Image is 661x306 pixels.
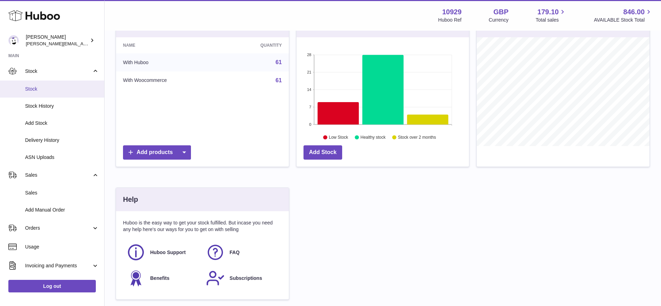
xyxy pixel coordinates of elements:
h3: Help [123,195,138,204]
text: 7 [309,105,311,109]
span: Benefits [150,275,169,282]
text: 28 [307,53,311,57]
span: Huboo Support [150,249,186,256]
span: Subscriptions [230,275,262,282]
span: Usage [25,244,99,250]
span: FAQ [230,249,240,256]
text: Healthy stock [360,135,386,140]
span: 179.10 [537,7,559,17]
span: Delivery History [25,137,99,144]
a: Benefits [126,269,199,288]
a: 179.10 Total sales [536,7,567,23]
a: Subscriptions [206,269,278,288]
img: thomas@otesports.co.uk [8,35,19,46]
span: Stock [25,68,92,75]
th: Quantity [223,37,289,53]
div: Huboo Ref [438,17,462,23]
span: Invoicing and Payments [25,262,92,269]
span: Sales [25,172,92,178]
td: With Huboo [116,53,223,71]
strong: 10929 [442,7,462,17]
text: Low Stock [329,135,348,140]
div: Currency [489,17,509,23]
text: 14 [307,87,311,92]
th: Name [116,37,223,53]
span: Sales [25,190,99,196]
span: Stock [25,86,99,92]
text: Stock over 2 months [398,135,436,140]
span: [PERSON_NAME][EMAIL_ADDRESS][DOMAIN_NAME] [26,41,140,46]
span: 846.00 [623,7,645,17]
a: 846.00 AVAILABLE Stock Total [594,7,653,23]
p: Huboo is the easy way to get your stock fulfilled. But incase you need any help here's our ways f... [123,220,282,233]
a: Log out [8,280,96,292]
a: 61 [276,77,282,83]
span: ASN Uploads [25,154,99,161]
span: Add Manual Order [25,207,99,213]
span: Stock History [25,103,99,109]
a: Add products [123,145,191,160]
span: AVAILABLE Stock Total [594,17,653,23]
div: [PERSON_NAME] [26,34,89,47]
td: With Woocommerce [116,71,223,90]
a: Add Stock [303,145,342,160]
a: FAQ [206,243,278,262]
span: Orders [25,225,92,231]
a: Huboo Support [126,243,199,262]
strong: GBP [493,7,508,17]
text: 21 [307,70,311,74]
a: 61 [276,59,282,65]
span: Total sales [536,17,567,23]
span: Add Stock [25,120,99,127]
text: 0 [309,122,311,127]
